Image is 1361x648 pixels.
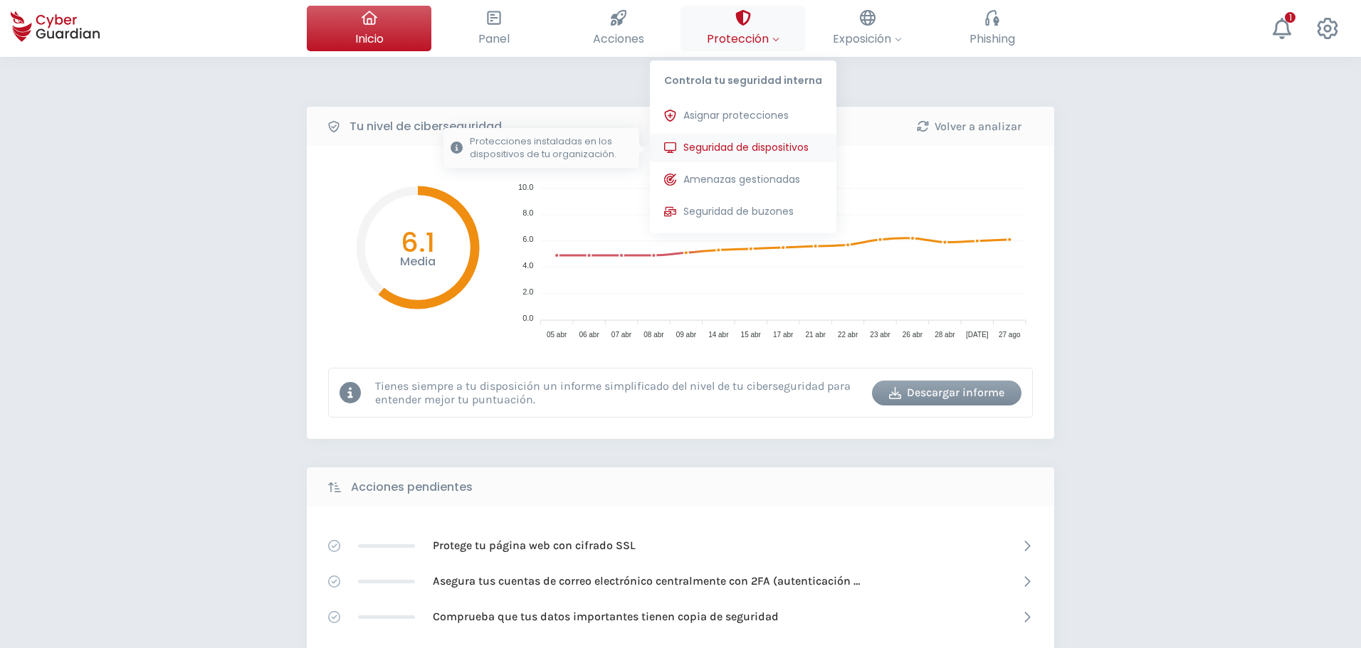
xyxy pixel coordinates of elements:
tspan: 6.0 [522,235,533,243]
span: Protección [707,30,779,48]
tspan: 14 abr [708,331,729,339]
button: Volver a analizar [894,114,1044,139]
span: Seguridad de buzones [683,204,794,219]
button: Seguridad de buzones [650,198,836,226]
tspan: 23 abr [870,331,890,339]
tspan: 2.0 [522,287,533,296]
span: Exposición [833,30,902,48]
tspan: 4.0 [522,261,533,270]
tspan: 15 abr [741,331,762,339]
button: Asignar protecciones [650,102,836,130]
tspan: 17 abr [773,331,794,339]
span: Acciones [593,30,644,48]
div: Volver a analizar [905,118,1033,135]
tspan: 27 ago [999,331,1021,339]
tspan: 09 abr [676,331,697,339]
tspan: 0.0 [522,314,533,322]
tspan: [DATE] [966,331,989,339]
span: Inicio [355,30,384,48]
span: Phishing [969,30,1015,48]
button: Amenazas gestionadas [650,166,836,194]
tspan: 28 abr [935,331,955,339]
p: Controla tu seguridad interna [650,60,836,95]
span: Asignar protecciones [683,108,789,123]
button: Phishing [930,6,1054,51]
tspan: 22 abr [838,331,858,339]
button: Seguridad de dispositivosProtecciones instaladas en los dispositivos de tu organización. [650,134,836,162]
button: Acciones [556,6,680,51]
p: Protecciones instaladas en los dispositivos de tu organización. [470,135,632,161]
tspan: 08 abr [643,331,664,339]
button: Panel [431,6,556,51]
tspan: 21 abr [805,331,826,339]
div: Descargar informe [883,384,1011,401]
tspan: 07 abr [611,331,632,339]
tspan: 10.0 [518,183,533,191]
b: Tu nivel de ciberseguridad [350,118,502,135]
tspan: 05 abr [547,331,567,339]
span: Amenazas gestionadas [683,172,800,187]
p: Comprueba que tus datos importantes tienen copia de seguridad [433,609,779,625]
div: 1 [1285,12,1296,23]
span: Seguridad de dispositivos [683,140,809,155]
button: Descargar informe [872,381,1021,405]
button: ProtecciónControla tu seguridad internaAsignar proteccionesSeguridad de dispositivosProtecciones ... [680,6,805,51]
button: Exposición [805,6,930,51]
tspan: 26 abr [903,331,923,339]
tspan: 8.0 [522,208,533,217]
tspan: 06 abr [579,331,599,339]
p: Tienes siempre a tu disposición un informe simplificado del nivel de tu ciberseguridad para enten... [375,379,861,406]
span: Panel [478,30,510,48]
p: Protege tu página web con cifrado SSL [433,538,636,553]
p: Asegura tus cuentas de correo electrónico centralmente con 2FA (autenticación [PERSON_NAME] factor) [433,573,860,589]
b: Acciones pendientes [351,479,473,496]
button: Inicio [307,6,431,51]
